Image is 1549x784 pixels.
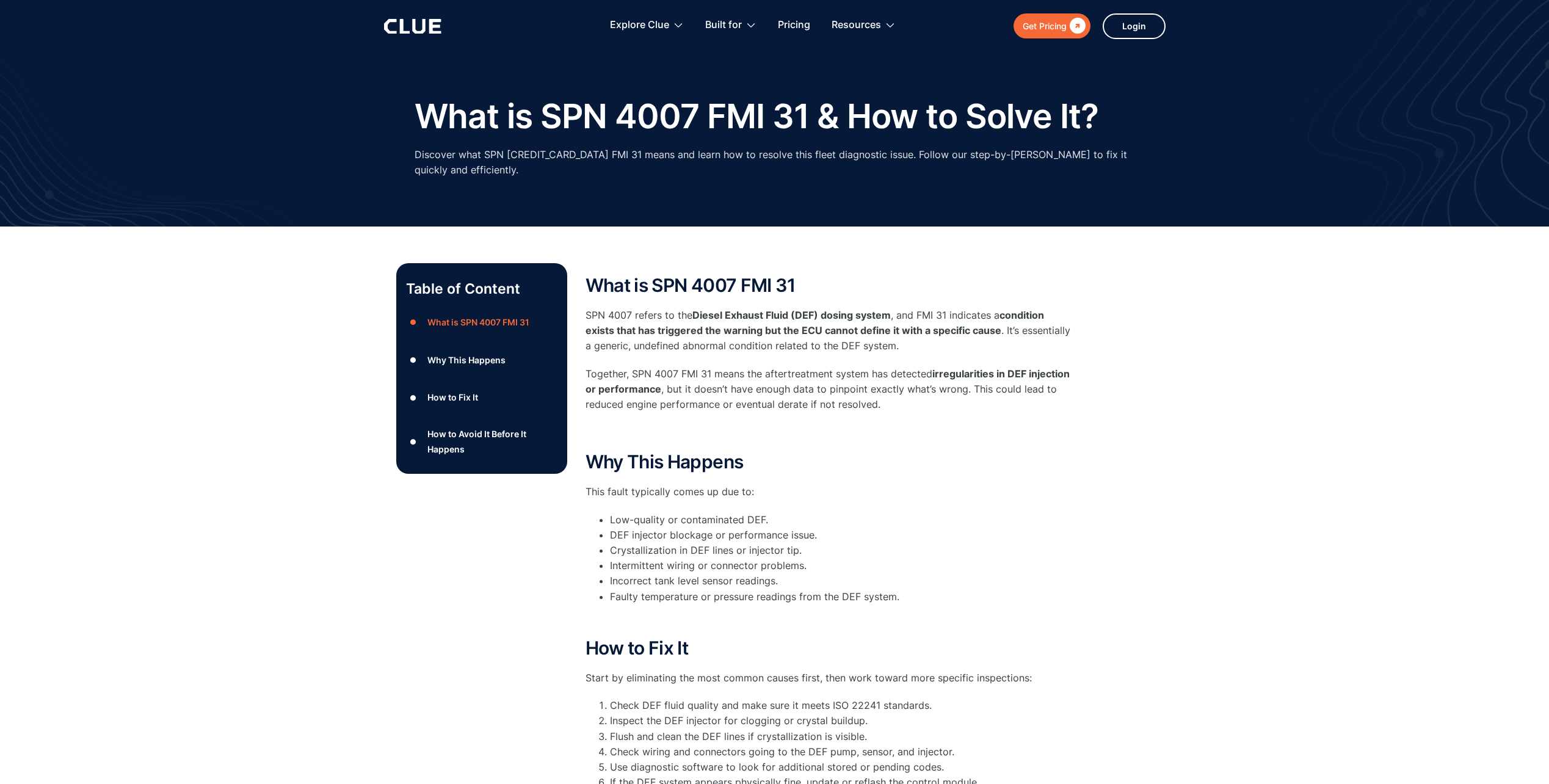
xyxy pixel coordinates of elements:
a: ●Why This Happens [406,351,557,369]
li: Crystallization in DEF lines or injector tip. [610,543,1074,558]
li: Inspect the DEF injector for clogging or crystal buildup. [610,713,1074,728]
div: Built for [705,6,756,45]
h2: How to Fix It [586,638,1074,658]
div: How to Avoid It Before It Happens [427,426,557,457]
div: ● [406,351,421,369]
a: Get Pricing [1014,13,1090,38]
div: Explore Clue [610,6,669,45]
h2: What is SPN 4007 FMI 31 [586,275,1074,296]
p: Start by eliminating the most common causes first, then work toward more specific inspections: [586,670,1074,686]
li: Faulty temperature or pressure readings from the DEF system. [610,589,1074,604]
li: DEF injector blockage or performance issue. [610,528,1074,543]
li: Check DEF fluid quality and make sure it meets ISO 22241 standards. [610,698,1074,713]
div: What is SPN 4007 FMI 31 [427,314,529,330]
div: Get Pricing [1023,18,1067,34]
strong: irregularities in DEF injection or performance [586,368,1070,395]
p: ‍ [586,424,1074,440]
div: Resources [832,6,881,45]
div: Resources [832,6,896,45]
div: Why This Happens [427,352,506,368]
a: ●What is SPN 4007 FMI 31 [406,313,557,332]
a: Pricing [778,6,810,45]
p: Discover what SPN [CREDIT_CARD_DATA] FMI 31 means and learn how to resolve this fleet diagnostic ... [415,147,1135,178]
p: Table of Content [406,279,557,299]
div: How to Fix It [427,390,478,405]
div:  [1067,18,1086,34]
p: This fault typically comes up due to: [586,484,1074,499]
div: Explore Clue [610,6,684,45]
div: ● [406,313,421,332]
div: ● [406,388,421,407]
a: ●How to Fix It [406,388,557,407]
h2: Why This Happens [586,452,1074,472]
p: Together, SPN 4007 FMI 31 means the aftertreatment system has detected , but it doesn’t have enou... [586,366,1074,413]
li: Use diagnostic software to look for additional stored or pending codes. [610,760,1074,775]
p: ‍ [586,611,1074,626]
div: Built for [705,6,742,45]
a: Login [1103,13,1166,39]
strong: Diesel Exhaust Fluid (DEF) dosing system [692,309,891,321]
li: Check wiring and connectors going to the DEF pump, sensor, and injector. [610,744,1074,760]
li: Intermittent wiring or connector problems. [610,558,1074,573]
li: Incorrect tank level sensor readings. [610,573,1074,589]
div: ● [406,432,421,451]
h1: What is SPN 4007 FMI 31 & How to Solve It? [415,98,1099,135]
p: SPN 4007 refers to the , and FMI 31 indicates a . It’s essentially a generic, undefined abnormal ... [586,308,1074,354]
li: Flush and clean the DEF lines if crystallization is visible. [610,729,1074,744]
a: ●How to Avoid It Before It Happens [406,426,557,457]
li: Low-quality or contaminated DEF. [610,512,1074,528]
